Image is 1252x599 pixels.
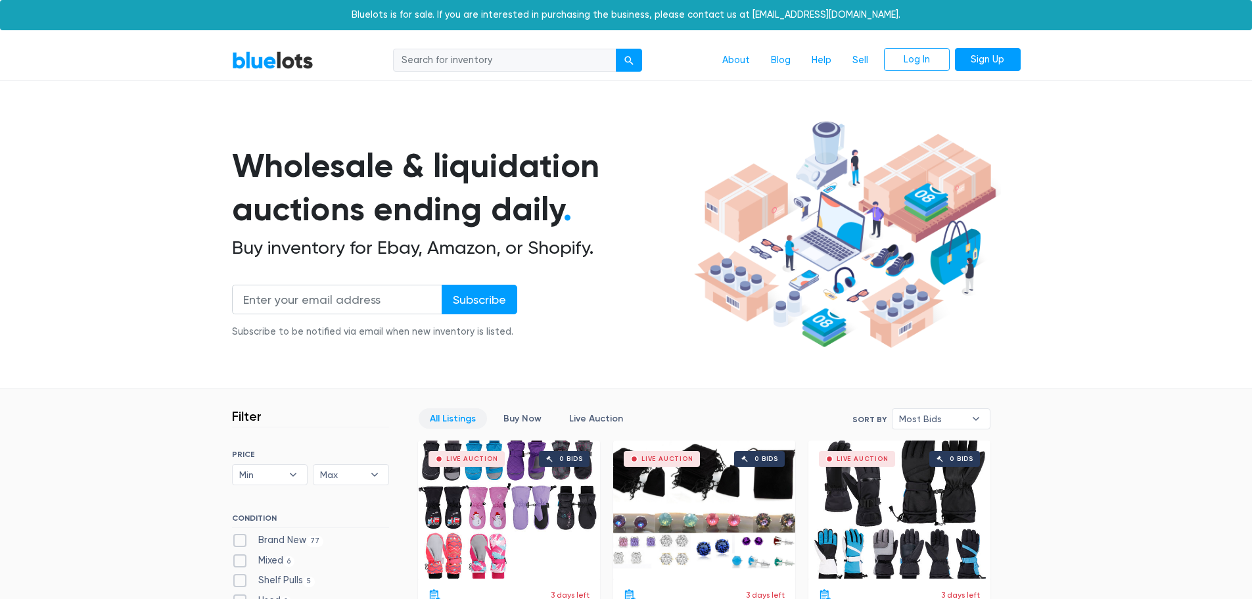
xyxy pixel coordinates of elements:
[232,325,517,339] div: Subscribe to be notified via email when new inventory is listed.
[232,573,315,588] label: Shelf Pulls
[962,409,990,429] b: ▾
[712,48,760,73] a: About
[842,48,879,73] a: Sell
[689,115,1001,354] img: hero-ee84e7d0318cb26816c560f6b4441b76977f77a177738b4e94f68c95b2b83dbb.png
[303,577,315,587] span: 5
[306,536,324,546] span: 77
[232,285,442,314] input: Enter your email address
[559,456,583,462] div: 0 bids
[419,408,487,429] a: All Listings
[283,556,295,567] span: 6
[558,408,634,429] a: Live Auction
[232,514,389,528] h6: CONDITION
[808,441,990,579] a: Live Auction 0 bids
[442,285,517,314] input: Subscribe
[232,408,262,424] h3: Filter
[754,456,778,462] div: 0 bids
[232,450,389,459] h6: PRICE
[613,441,795,579] a: Live Auction 0 bids
[899,409,965,429] span: Most Bids
[955,48,1021,72] a: Sign Up
[852,414,887,425] label: Sort By
[320,465,363,485] span: Max
[884,48,950,72] a: Log In
[418,441,600,579] a: Live Auction 0 bids
[232,533,324,548] label: Brand New
[232,237,689,259] h2: Buy inventory for Ebay, Amazon, or Shopify.
[760,48,801,73] a: Blog
[446,456,498,462] div: Live Auction
[232,554,295,568] label: Mixed
[239,465,283,485] span: Min
[232,51,313,70] a: BlueLots
[361,465,388,485] b: ▾
[492,408,553,429] a: Buy Now
[837,456,889,462] div: Live Auction
[641,456,693,462] div: Live Auction
[232,144,689,231] h1: Wholesale & liquidation auctions ending daily
[950,456,973,462] div: 0 bids
[279,465,307,485] b: ▾
[393,49,616,72] input: Search for inventory
[801,48,842,73] a: Help
[563,189,572,229] span: .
